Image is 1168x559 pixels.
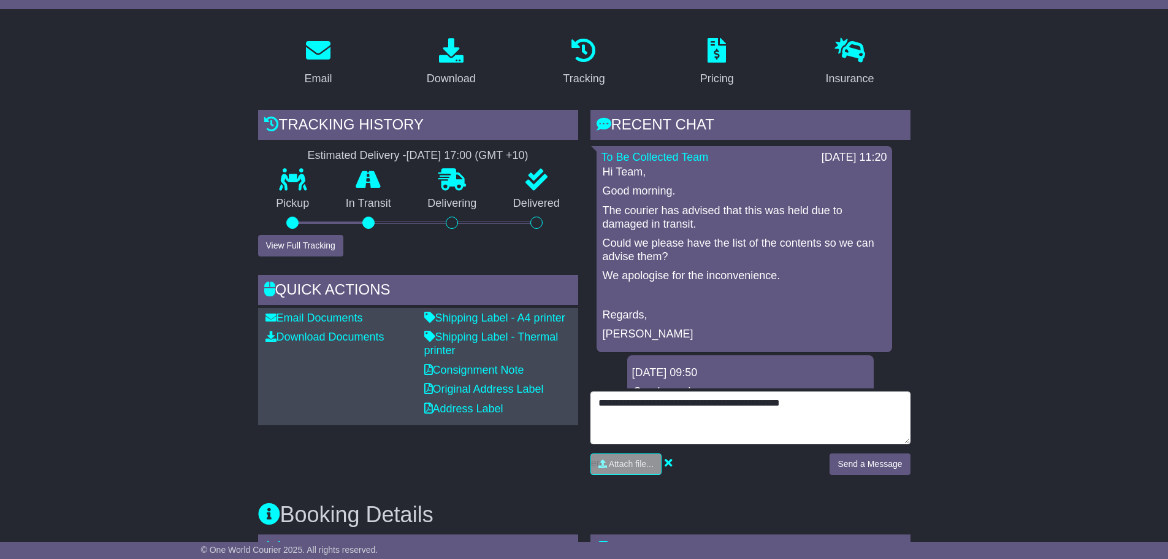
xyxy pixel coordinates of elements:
div: Insurance [826,71,874,87]
a: Email Documents [265,312,363,324]
a: Tracking [555,34,613,91]
div: Estimated Delivery - [258,149,578,163]
p: Could we please have the list of the contents so we can advise them? [603,237,886,263]
a: Insurance [818,34,882,91]
a: Shipping Label - Thermal printer [424,331,559,357]
div: Download [427,71,476,87]
div: Email [304,71,332,87]
p: The courier has advised that this was held due to damaged in transit. [603,204,886,231]
div: [DATE] 17:00 (GMT +10) [407,149,529,163]
a: Address Label [424,403,503,415]
p: Hi Team, [603,166,886,179]
p: Delivering [410,197,495,210]
a: Pricing [692,34,742,91]
a: Email [296,34,340,91]
button: Send a Message [830,453,910,475]
p: In Transit [327,197,410,210]
a: Original Address Label [424,383,544,395]
div: Tracking [563,71,605,87]
div: Tracking history [258,110,578,143]
div: Quick Actions [258,275,578,308]
div: [DATE] 11:20 [822,151,887,164]
a: To Be Collected Team [601,151,709,163]
h3: Booking Details [258,503,910,527]
p: [PERSON_NAME] [603,328,886,341]
p: Pickup [258,197,328,210]
p: We apologise for the inconvenience. [603,269,886,283]
div: RECENT CHAT [590,110,910,143]
p: Good morning, [633,385,868,399]
p: Good morning. [603,185,886,198]
div: Pricing [700,71,734,87]
a: Download Documents [265,331,384,343]
a: Consignment Note [424,364,524,376]
button: View Full Tracking [258,235,343,256]
div: [DATE] 09:50 [632,366,869,380]
a: Download [419,34,484,91]
span: © One World Courier 2025. All rights reserved. [201,545,378,555]
p: Regards, [603,309,886,322]
a: Shipping Label - A4 printer [424,312,565,324]
p: Delivered [495,197,578,210]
